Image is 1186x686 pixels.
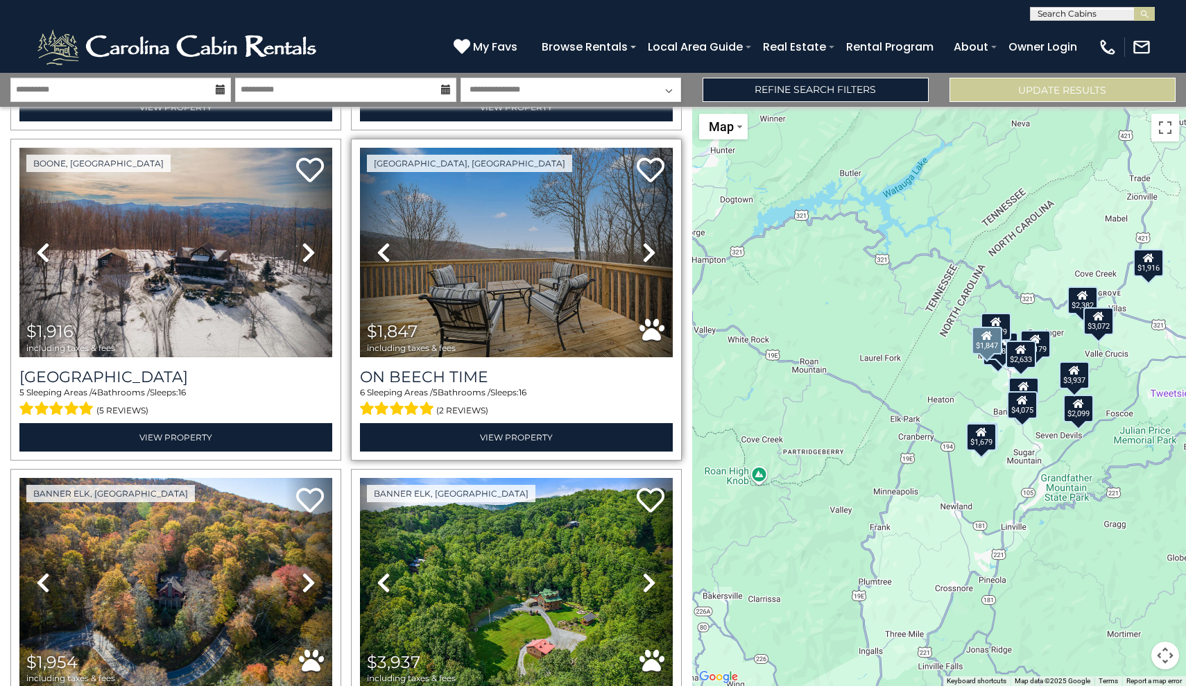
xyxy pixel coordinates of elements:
[367,674,456,683] span: including taxes & fees
[1099,677,1118,685] a: Terms (opens in new tab)
[967,422,997,450] div: $1,954
[947,35,995,59] a: About
[983,337,1013,365] div: $1,875
[988,332,1018,360] div: $1,898
[519,387,526,397] span: 16
[1006,340,1036,368] div: $2,633
[436,402,488,420] span: (2 reviews)
[696,668,741,686] a: Open this area in Google Maps (opens a new window)
[696,668,741,686] img: Google
[92,387,97,397] span: 4
[535,35,635,59] a: Browse Rentals
[981,313,1011,341] div: $1,779
[1132,37,1151,57] img: mail-regular-white.png
[966,422,997,450] div: $1,679
[19,368,332,386] a: [GEOGRAPHIC_DATA]
[473,38,517,55] span: My Favs
[1063,395,1094,422] div: $2,099
[96,402,148,420] span: (5 reviews)
[26,652,78,672] span: $1,954
[296,156,324,186] a: Add to favorites
[26,321,74,341] span: $1,916
[367,343,456,352] span: including taxes & fees
[178,387,186,397] span: 16
[1002,35,1084,59] a: Owner Login
[1020,329,1051,357] div: $2,179
[1126,677,1182,685] a: Report a map error
[433,387,438,397] span: 5
[1067,286,1098,314] div: $2,382
[360,386,673,420] div: Sleeping Areas / Bathrooms / Sleeps:
[19,387,24,397] span: 5
[19,368,332,386] h3: Wolf Ridge Lodge
[19,423,332,452] a: View Property
[1059,361,1090,389] div: $3,937
[367,321,418,341] span: $1,847
[360,423,673,452] a: View Property
[947,676,1006,686] button: Keyboard shortcuts
[19,93,332,121] a: View Property
[972,327,1002,354] div: $1,847
[641,35,750,59] a: Local Area Guide
[26,674,115,683] span: including taxes & fees
[1098,37,1117,57] img: phone-regular-white.png
[839,35,940,59] a: Rental Program
[637,156,664,186] a: Add to favorites
[1133,249,1164,277] div: $1,916
[637,486,664,516] a: Add to favorites
[26,155,171,172] a: Boone, [GEOGRAPHIC_DATA]
[949,78,1176,102] button: Update Results
[26,343,115,352] span: including taxes & fees
[756,35,833,59] a: Real Estate
[703,78,929,102] a: Refine Search Filters
[367,485,535,502] a: Banner Elk, [GEOGRAPHIC_DATA]
[296,486,324,516] a: Add to favorites
[360,93,673,121] a: View Property
[1083,307,1114,335] div: $3,072
[709,119,734,134] span: Map
[699,114,748,139] button: Change map style
[367,155,572,172] a: [GEOGRAPHIC_DATA], [GEOGRAPHIC_DATA]
[360,387,365,397] span: 6
[19,386,332,420] div: Sleeping Areas / Bathrooms / Sleeps:
[1007,391,1038,419] div: $4,075
[1015,677,1090,685] span: Map data ©2025 Google
[1008,377,1039,404] div: $1,990
[360,148,673,357] img: thumbnail_168328191.jpeg
[26,485,195,502] a: Banner Elk, [GEOGRAPHIC_DATA]
[367,652,420,672] span: $3,937
[35,26,323,68] img: White-1-2.png
[19,148,332,357] img: thumbnail_167632564.jpeg
[1151,114,1179,142] button: Toggle fullscreen view
[1151,642,1179,669] button: Map camera controls
[360,368,673,386] a: On Beech Time
[454,38,521,56] a: My Favs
